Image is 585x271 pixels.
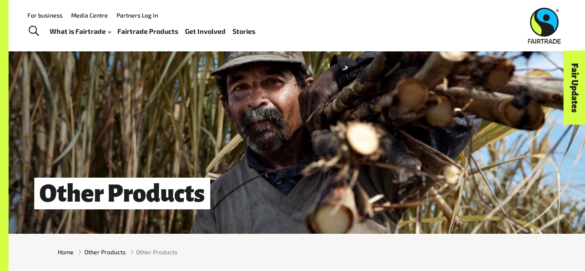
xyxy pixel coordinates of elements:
a: Fairtrade Products [117,25,178,38]
a: Media Centre [71,12,108,19]
h1: Other Products [34,178,210,209]
span: Other Products [136,247,177,256]
img: Fairtrade Australia New Zealand logo [528,8,561,44]
a: Get Involved [185,25,226,38]
a: Other Products [84,247,125,256]
a: Home [58,247,74,256]
a: Stories [233,25,255,38]
a: Partners Log In [116,12,158,19]
a: Toggle Search [23,21,44,42]
a: For business [27,12,63,19]
a: What is Fairtrade [50,25,111,38]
